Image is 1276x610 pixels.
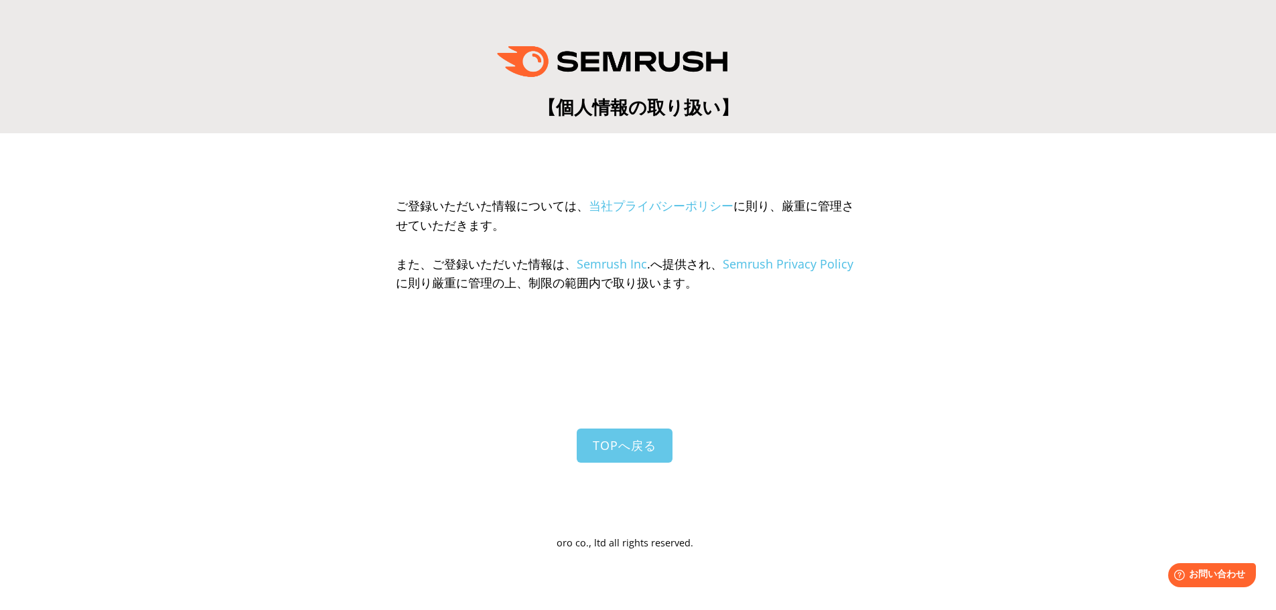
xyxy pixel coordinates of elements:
[1157,558,1261,595] iframe: Help widget launcher
[557,536,693,549] span: oro co., ltd all rights reserved.
[577,429,672,463] a: TOPへ戻る
[723,256,853,272] a: Semrush Privacy Policy
[538,94,739,119] span: 【個人情報の取り扱い】
[577,256,647,272] a: Semrush Inc
[589,198,733,214] a: 当社プライバシーポリシー
[593,437,656,453] span: TOPへ戻る
[396,256,853,291] span: また、ご登録いただいた情報は、 .へ提供され、 に則り厳重に管理の上、制限の範囲内で取り扱います。
[396,198,854,233] span: ご登録いただいた情報については、 に則り、厳重に管理させていただきます。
